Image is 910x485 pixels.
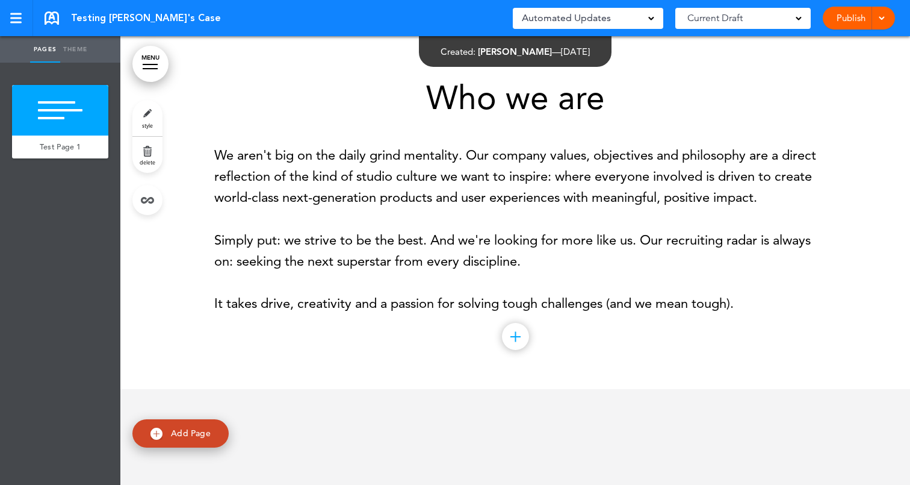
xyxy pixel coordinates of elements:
a: Theme [60,36,90,63]
span: delete [140,158,155,166]
a: delete [132,137,162,173]
span: Created: [441,46,475,57]
a: Publish [832,7,870,30]
a: Pages [30,36,60,63]
span: Testing [PERSON_NAME]'s Case [71,11,221,25]
p: It takes drive, creativity and a passion for solving tough challenges (and we mean tough). [214,293,816,314]
span: Current Draft [687,10,743,27]
a: Test Page 1 [12,136,108,158]
a: style [132,100,162,136]
a: MENU [132,46,169,82]
p: We aren't big on the daily grind mentality. Our company values, objectives and philosophy are a d... [214,145,816,208]
span: Test Page 1 [40,142,81,152]
span: Automated Updates [522,10,611,27]
div: — [441,47,590,56]
a: Add Page [132,419,229,448]
p: Simply put: we strive to be the best. And we're looking for more like us. Our recruiting radar is... [214,230,816,272]
img: add.svg [150,428,162,440]
span: [PERSON_NAME] [478,46,552,57]
h1: Who we are [214,81,816,114]
span: [DATE] [561,46,590,57]
span: style [142,122,153,129]
span: Add Page [171,428,211,439]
